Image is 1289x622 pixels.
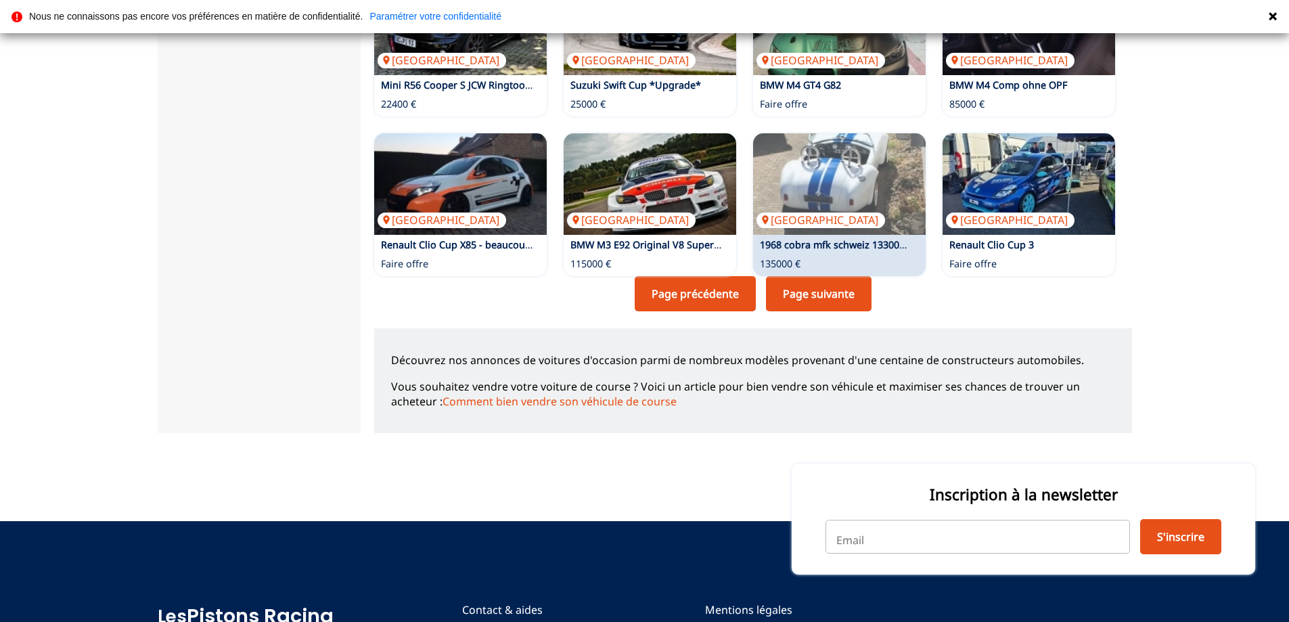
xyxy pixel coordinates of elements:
p: [GEOGRAPHIC_DATA] [567,53,696,68]
p: 25000 € [570,97,606,111]
p: [GEOGRAPHIC_DATA] [567,213,696,227]
a: 1968 cobra mfk schweiz 133000sfr [760,238,917,251]
p: Inscription à la newsletter [826,484,1221,505]
a: Contact & aides [462,602,576,617]
a: Page suivante [766,276,872,311]
p: Nous ne connaissons pas encore vos préférences en matière de confidentialité. [29,12,363,21]
p: Vous souhaitez vendre votre voiture de course ? Voici un article pour bien vendre son véhicule et... [391,379,1115,409]
a: Renault Clio Cup X85 - beaucoup de jantes pneus etc [381,238,623,251]
a: Renault Clio Cup X85 - beaucoup de jantes pneus etc[GEOGRAPHIC_DATA] [374,133,547,235]
p: Faire offre [949,257,997,271]
a: Renault Clio Cup 3[GEOGRAPHIC_DATA] [943,133,1115,235]
a: Comment bien vendre son véhicule de course [443,394,677,409]
p: 115000 € [570,257,611,271]
a: Paramétrer votre confidentialité [369,12,501,21]
p: 22400 € [381,97,416,111]
img: BMW M3 E92 Original V8 Superstars + Minisattel - Paket [564,133,736,235]
p: Faire offre [381,257,428,271]
a: Renault Clio Cup 3 [949,238,1034,251]
a: BMW M4 GT4 G82 [760,79,841,91]
input: Email [826,520,1130,554]
a: Suzuki Swift Cup *Upgrade* [570,79,701,91]
p: [GEOGRAPHIC_DATA] [378,213,506,227]
a: Mini R56 Cooper S JCW Ringtool Clubsport [381,79,576,91]
p: Faire offre [760,97,807,111]
p: 135000 € [760,257,800,271]
img: 1968 cobra mfk schweiz 133000sfr [753,133,926,235]
img: Renault Clio Cup 3 [943,133,1115,235]
p: [GEOGRAPHIC_DATA] [946,53,1075,68]
img: Renault Clio Cup X85 - beaucoup de jantes pneus etc [374,133,547,235]
p: Découvrez nos annonces de voitures d'occasion parmi de nombreux modèles provenant d'une centaine ... [391,353,1115,368]
button: S'inscrire [1140,519,1221,554]
p: [GEOGRAPHIC_DATA] [756,213,885,227]
a: Mentions légales [705,602,877,617]
a: 1968 cobra mfk schweiz 133000sfr[GEOGRAPHIC_DATA] [753,133,926,235]
a: BMW M4 Comp ohne OPF [949,79,1067,91]
p: 85000 € [949,97,985,111]
p: [GEOGRAPHIC_DATA] [378,53,506,68]
p: [GEOGRAPHIC_DATA] [946,213,1075,227]
a: BMW M3 E92 Original V8 Superstars + Minisattel - Paket [570,238,827,251]
p: [GEOGRAPHIC_DATA] [756,53,885,68]
a: BMW M3 E92 Original V8 Superstars + Minisattel - Paket[GEOGRAPHIC_DATA] [564,133,736,235]
a: Page précédente [635,276,756,311]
